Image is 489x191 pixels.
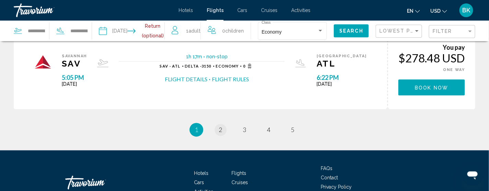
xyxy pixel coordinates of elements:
mat-select: Sort by [379,28,420,34]
a: FAQs [321,166,332,171]
button: Flight Details [165,76,207,83]
button: Change currency [430,6,447,16]
span: 6:22 PM [317,74,367,82]
span: [DATE] [62,82,87,87]
a: Book now [398,83,465,91]
span: SAV [62,59,87,69]
a: Privacy Policy [321,184,352,190]
ul: Pagination [14,123,475,137]
a: Hotels [194,171,209,176]
a: Cars [237,8,247,13]
span: Delta - [185,64,202,69]
span: non-stop [206,54,228,60]
span: Lowest Price [379,28,424,34]
span: 2 [219,126,222,134]
span: BK [463,7,470,14]
div: You pay [398,44,465,51]
span: 1h 17m [186,54,202,60]
span: Filter [433,28,452,34]
span: Economy [262,29,282,35]
span: 4 [267,126,270,134]
span: 5:05 PM [62,74,87,82]
a: Activities [291,8,310,13]
span: SAV - ATL [160,64,181,69]
span: Search [339,28,363,34]
button: Depart date: Sep 7, 2025 [99,21,127,41]
a: Hotels [179,8,193,13]
span: en [407,8,413,14]
span: 0 [222,26,244,36]
a: Travorium [14,3,172,17]
span: 1 [195,126,198,134]
iframe: Button to launch messaging window [462,164,484,186]
span: 3 [243,126,246,134]
a: Cruises [261,8,277,13]
span: Economy [216,64,239,69]
span: 5 [291,126,294,134]
button: Book now [398,80,465,96]
span: USD [430,8,441,14]
span: 1 [186,26,201,36]
span: ATL [317,59,367,69]
span: Savannah [62,54,87,59]
button: Change language [407,6,420,16]
a: Flights [232,171,247,176]
span: 3150 [185,64,212,69]
a: Cruises [232,180,248,186]
span: Book now [415,85,448,91]
button: User Menu [457,3,475,17]
span: Children [225,28,244,34]
button: Filter [429,25,475,39]
span: Adult [189,28,201,34]
a: Flights [207,8,224,13]
span: [GEOGRAPHIC_DATA] [317,54,367,59]
div: $278.48 USD [398,51,465,65]
button: Flight Rules [212,76,249,83]
span: ONE WAY [443,68,465,72]
button: Return date [127,21,164,41]
button: Search [334,24,369,37]
a: Contact [321,175,338,181]
span: [DATE] [317,82,367,87]
a: Cars [194,180,204,186]
button: Travelers: 1 adult, 0 children [165,21,251,41]
span: 0 [243,63,254,69]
